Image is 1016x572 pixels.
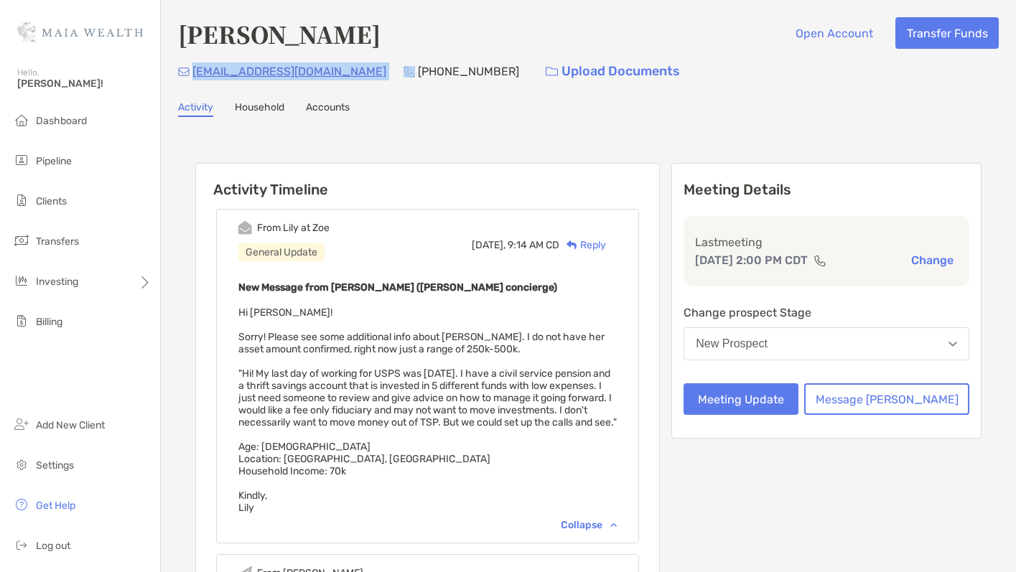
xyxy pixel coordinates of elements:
h6: Activity Timeline [196,164,659,198]
a: Activity [178,101,213,117]
a: Upload Documents [536,56,689,87]
img: Email Icon [178,67,190,76]
span: Add New Client [36,419,105,431]
div: Reply [559,238,606,253]
p: [DATE] 2:00 PM CDT [695,251,808,269]
span: [DATE], [472,239,505,251]
h4: [PERSON_NAME] [178,17,381,50]
img: investing icon [13,272,30,289]
b: New Message from [PERSON_NAME] ([PERSON_NAME] concierge) [238,281,557,294]
a: Household [235,101,284,117]
span: Investing [36,276,78,288]
img: Phone Icon [404,66,415,78]
span: Dashboard [36,115,87,127]
img: Reply icon [567,240,577,250]
button: Change [907,253,958,268]
img: transfers icon [13,232,30,249]
span: [PERSON_NAME]! [17,78,152,90]
p: Last meeting [695,233,958,251]
p: Change prospect Stage [684,304,969,322]
img: Chevron icon [610,522,617,527]
img: add_new_client icon [13,416,30,433]
img: settings icon [13,456,30,473]
p: [EMAIL_ADDRESS][DOMAIN_NAME] [192,62,386,80]
span: Pipeline [36,155,72,167]
img: button icon [546,67,558,77]
button: Transfer Funds [895,17,999,49]
img: dashboard icon [13,111,30,128]
p: [PHONE_NUMBER] [418,62,519,80]
span: 9:14 AM CD [508,239,559,251]
button: Message [PERSON_NAME] [804,383,969,415]
img: logout icon [13,536,30,553]
span: Hi [PERSON_NAME]! Sorry! Please see some additional info about [PERSON_NAME]. I do not have her a... [238,306,617,514]
p: Meeting Details [684,181,969,199]
button: Meeting Update [684,383,798,415]
div: General Update [238,243,325,261]
img: clients icon [13,192,30,209]
img: Event icon [238,221,252,235]
button: Open Account [784,17,884,49]
span: Transfers [36,235,79,248]
div: New Prospect [696,337,768,350]
img: billing icon [13,312,30,329]
span: Get Help [36,500,75,512]
img: Zoe Logo [17,6,143,57]
span: Clients [36,195,67,207]
img: communication type [814,255,826,266]
img: get-help icon [13,496,30,513]
div: From Lily at Zoe [257,222,330,234]
a: Accounts [306,101,350,117]
button: New Prospect [684,327,969,360]
span: Log out [36,540,70,552]
img: pipeline icon [13,151,30,169]
span: Billing [36,316,62,328]
div: Collapse [561,519,617,531]
span: Settings [36,459,74,472]
img: Open dropdown arrow [949,342,957,347]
